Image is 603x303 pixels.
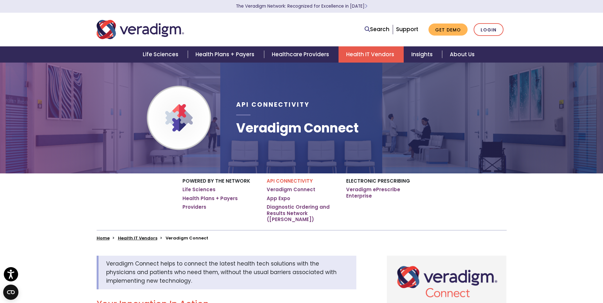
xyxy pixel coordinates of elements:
a: About Us [442,46,482,63]
a: Providers [182,204,206,210]
a: Insights [404,46,442,63]
a: Get Demo [428,24,468,36]
a: Health Plans + Payers [188,46,264,63]
a: The Veradigm Network: Recognized for Excellence in [DATE]Learn More [236,3,367,9]
a: Life Sciences [135,46,188,63]
a: Support [396,25,418,33]
a: Diagnostic Ordering and Results Network ([PERSON_NAME]) [267,204,337,223]
a: Health IT Vendors [118,235,157,241]
a: Login [474,23,504,36]
img: Veradigm Connect [392,261,502,302]
a: Veradigm ePrescribe Enterprise [346,186,421,199]
iframe: Drift Chat Widget [481,257,595,295]
a: Health IT Vendors [339,46,404,63]
a: Home [97,235,110,241]
a: Healthcare Providers [264,46,339,63]
span: Veradigm Connect helps to connect the latest health tech solutions with the physicians and patien... [106,260,337,285]
a: App Expo [267,195,290,202]
a: Life Sciences [182,186,216,193]
button: Open CMP widget [3,285,18,300]
img: Veradigm logo [97,19,184,40]
h1: Veradigm Connect [236,120,359,136]
a: Veradigm Connect [267,186,315,193]
a: Health Plans + Payers [182,195,238,202]
span: Learn More [365,3,367,9]
span: API Connectivity [236,100,310,109]
a: Search [365,25,389,34]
